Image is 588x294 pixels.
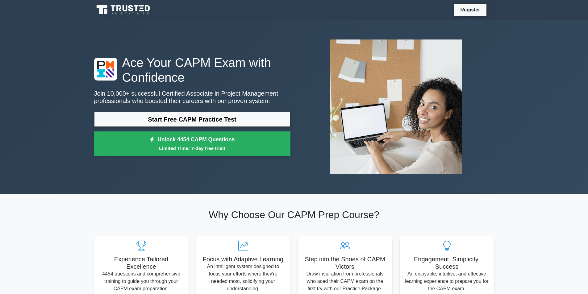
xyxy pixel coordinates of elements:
[99,270,184,292] p: 4454 questions and comprehensive training to guide you through your CAPM exam preparation.
[405,255,489,270] h5: Engagement, Simplicity, Success
[201,263,286,292] p: An intelligent system designed to focus your efforts where they're needed most, solidifying your ...
[457,6,484,14] a: Register
[102,145,283,152] small: Limited Time: 7-day free trial!
[405,270,489,292] p: An enjoyable, intuitive, and effective learning experience to prepare you for the CAPM exam.
[99,255,184,270] h5: Experience Tailored Excellence
[94,112,290,127] a: Start Free CAPM Practice Test
[303,270,387,292] p: Draw inspiration from professionals who aced their CAPM exam on the first try with our Practice P...
[94,90,290,105] p: Join 10,000+ successful Certified Associate in Project Management professionals who boosted their...
[94,55,290,85] h1: Ace Your CAPM Exam with Confidence
[303,255,387,270] h5: Step into the Shoes of CAPM Victors
[201,255,286,263] h5: Focus with Adaptive Learning
[94,209,494,221] h2: Why Choose Our CAPM Prep Course?
[94,131,290,156] a: Unlock 4454 CAPM QuestionsLimited Time: 7-day free trial!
